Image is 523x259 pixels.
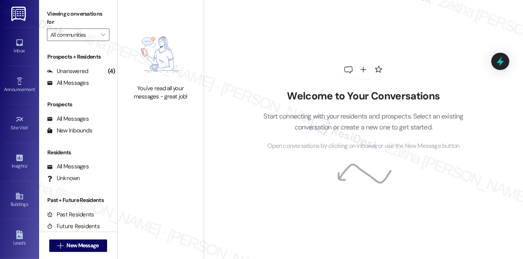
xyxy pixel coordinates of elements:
div: Unknown [47,174,80,182]
div: All Messages [47,79,89,87]
a: Buildings [4,189,35,211]
div: Past Residents [47,211,94,219]
div: Prospects + Residents [39,53,117,61]
span: • [35,86,36,91]
div: All Messages [47,163,89,171]
div: Past + Future Residents [39,196,117,204]
span: • [27,162,28,168]
div: (4) [106,65,117,77]
a: Leads [4,228,35,249]
div: New Inbounds [47,127,92,135]
div: You've read all your messages - great job! [126,84,195,101]
img: empty-state [126,29,195,80]
div: All Messages [47,115,89,123]
div: Prospects [39,100,117,109]
input: All communities [50,29,97,41]
span: Open conversations by clicking on inboxes or use the New Message button [267,141,459,151]
a: Inbox [4,36,35,57]
button: New Message [49,239,107,252]
a: Insights • [4,151,35,172]
i:  [101,32,105,38]
label: Viewing conversations for [47,8,109,29]
a: Site Visit • [4,113,35,134]
p: Start connecting with your residents and prospects. Select an existing conversation or create a n... [252,111,475,133]
div: Residents [39,148,117,157]
img: ResiDesk Logo [11,7,27,21]
h2: Welcome to Your Conversations [252,90,475,103]
span: New Message [66,241,99,250]
span: • [28,124,29,129]
div: Future Residents [47,222,100,230]
i:  [57,243,63,249]
div: Unanswered [47,67,88,75]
